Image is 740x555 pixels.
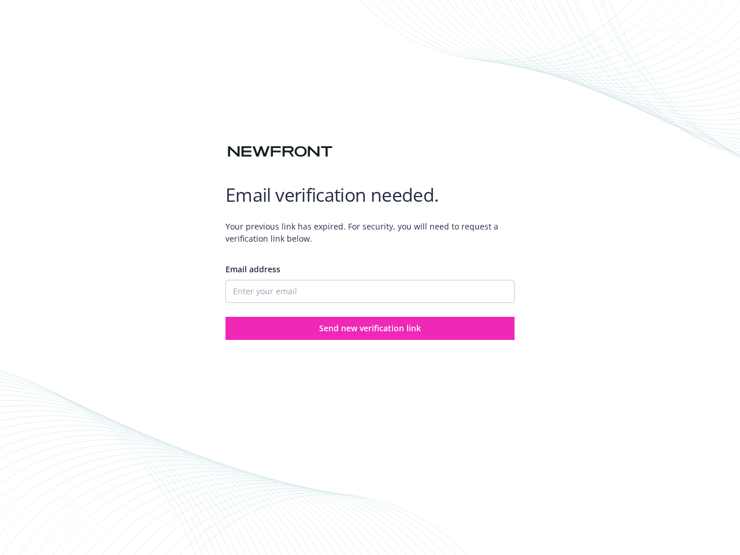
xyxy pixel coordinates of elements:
[319,323,421,334] span: Send new verification link
[225,142,335,162] img: Newfront logo
[225,211,515,254] span: Your previous link has expired. For security, you will need to request a verification link below.
[225,280,515,303] input: Enter your email
[225,317,515,340] button: Send new verification link
[225,264,280,275] span: Email address
[225,183,515,206] h1: Email verification needed.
